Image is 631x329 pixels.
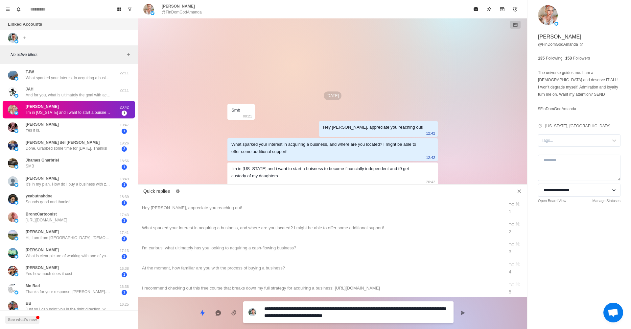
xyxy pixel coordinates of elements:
[8,284,18,294] img: picture
[509,3,522,16] button: Add reminder
[142,244,500,252] div: I'm curious, what ultimately has you looking to acquiring a cash-flowing business?
[26,211,57,217] p: BronxCartoonist
[324,91,341,100] p: [DATE]
[122,182,127,188] span: 1
[26,121,59,127] p: [PERSON_NAME]
[116,176,132,182] p: 18:49
[509,221,523,235] div: ⌥ ⌘ 2
[116,105,132,110] p: 20:42
[26,199,70,205] p: Sounds good and thanks!
[26,163,34,169] p: SMB
[426,178,435,186] p: 20:42
[122,236,127,241] span: 2
[8,301,18,311] img: picture
[248,308,256,316] img: picture
[122,111,127,116] span: 1
[26,283,40,289] p: Mo Rad
[426,130,435,137] p: 12:42
[11,52,125,58] p: No active filters
[26,139,100,145] p: [PERSON_NAME] del [PERSON_NAME]
[116,140,132,146] p: 19:26
[509,261,523,275] div: ⌥ ⌘ 4
[243,113,252,120] p: 08:21
[509,201,523,215] div: ⌥ ⌘ 1
[456,306,469,319] button: Send message
[116,158,132,164] p: 18:56
[26,289,111,295] p: Thanks for your response, [PERSON_NAME]. My wife and I, we have been looking for additional incom...
[14,39,18,43] img: picture
[231,107,240,114] div: Smb
[122,290,127,295] span: 1
[8,176,18,186] img: picture
[26,271,72,277] p: Yes how much does it cost
[116,248,132,254] p: 17:13
[14,255,18,259] img: picture
[14,147,18,151] img: picture
[26,235,111,241] p: Hi, I am from [GEOGRAPHIC_DATA], [DEMOGRAPHIC_DATA]. I want to acquire a business to give it a co...
[26,92,111,98] p: And for you, what is ultimately the goal with acquiring a business?
[573,55,590,61] p: Followers
[26,104,59,110] p: [PERSON_NAME]
[14,308,18,312] img: picture
[227,306,241,319] button: Add media
[509,241,523,255] div: ⌥ ⌘ 3
[8,122,18,132] img: picture
[125,4,135,14] button: Show unread conversations
[26,193,52,199] p: yeabutnahdoe
[162,3,195,9] p: [PERSON_NAME]
[122,164,127,170] span: 1
[14,201,18,205] img: picture
[8,248,18,258] img: picture
[323,124,423,131] div: Hey [PERSON_NAME], appreciate you reaching out!
[509,281,523,295] div: ⌥ ⌘ 5
[14,165,18,169] img: picture
[231,165,423,180] div: I'm in [US_STATE] and i want to start a buisness to become financially independent and t9 get cus...
[538,69,620,113] p: The universe guides me. I am a [DEMOGRAPHIC_DATA] and deserve IT ALL! I won't degrade myself! Adm...
[514,186,525,196] button: Close quick replies
[26,86,34,92] p: JAH
[538,55,545,61] p: 135
[538,5,558,25] img: picture
[14,291,18,294] img: picture
[426,154,435,161] p: 12:42
[116,284,132,290] p: 16:36
[26,300,31,306] p: BB
[142,265,500,272] div: At the moment, how familiar are you with the process of buying a business?
[545,123,610,129] p: [US_STATE], [GEOGRAPHIC_DATA]
[603,303,623,322] div: Open chat
[143,4,154,14] img: picture
[3,4,13,14] button: Menu
[8,230,18,240] img: picture
[116,230,132,236] p: 17:41
[496,3,509,16] button: Archive
[26,157,59,163] p: Jhames Gharbriel
[26,229,59,235] p: [PERSON_NAME]
[151,11,154,15] img: picture
[5,316,39,324] button: See what's new
[546,55,563,61] p: Following
[482,3,496,16] button: Pin
[8,266,18,276] img: picture
[8,70,18,80] img: picture
[116,302,132,307] p: 16:25
[20,34,28,42] button: Add account
[538,41,583,47] a: @FinDomGodAmanda
[538,33,581,41] p: [PERSON_NAME]
[122,146,127,152] span: 2
[122,129,127,134] span: 1
[125,51,132,59] button: Add filters
[14,272,18,276] img: picture
[142,285,500,292] div: I recommend checking out this free course that breaks down my full strategy for acquiring a busin...
[14,219,18,223] img: picture
[8,21,42,28] p: Linked Accounts
[8,212,18,222] img: picture
[14,237,18,240] img: picture
[26,253,111,259] p: What is clear picture of working with one of your consultants? What is the cost?
[26,247,59,253] p: [PERSON_NAME]
[122,254,127,259] span: 1
[122,218,127,223] span: 3
[14,183,18,187] img: picture
[8,33,18,43] img: picture
[116,194,132,200] p: 18:39
[8,87,18,97] img: picture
